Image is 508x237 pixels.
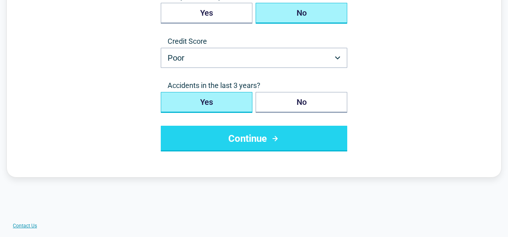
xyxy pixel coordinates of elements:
[161,37,347,46] label: Credit Score
[256,92,347,113] button: No
[256,3,347,24] button: No
[161,3,252,24] button: Yes
[161,81,347,90] span: Accidents in the last 3 years?
[161,92,252,113] button: Yes
[13,223,37,229] a: Contact Us
[161,126,347,151] button: Continue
